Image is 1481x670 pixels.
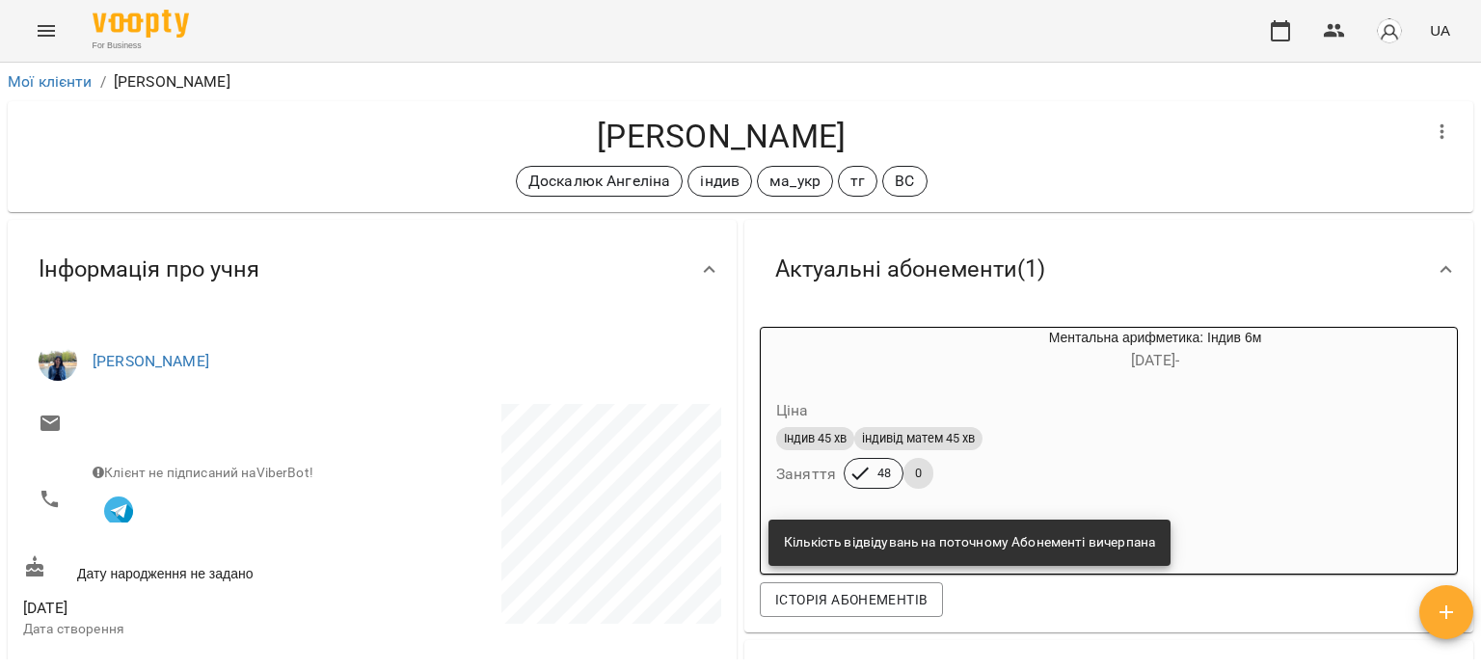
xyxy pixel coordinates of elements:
div: тг [838,166,877,197]
button: Історія абонементів [760,582,943,617]
p: Дата створення [23,620,368,639]
div: Актуальні абонементи(1) [744,220,1473,319]
p: [PERSON_NAME] [114,70,230,94]
span: 0 [903,465,933,482]
span: Інформація про учня [39,255,259,284]
img: Олійник Алла [39,342,77,381]
div: Дату народження не задано [19,551,372,587]
span: [DATE] - [1131,351,1179,369]
span: Історія абонементів [775,588,928,611]
img: Telegram [104,496,133,525]
button: Menu [23,8,69,54]
h6: Ціна [776,397,809,424]
div: Кількість відвідувань на поточному Абонементі вичерпана [784,525,1155,560]
div: індив [687,166,752,197]
a: Мої клієнти [8,72,93,91]
img: avatar_s.png [1376,17,1403,44]
button: UA [1422,13,1458,48]
p: індив [700,170,740,193]
span: Індив 45 хв [776,430,854,447]
h4: [PERSON_NAME] [23,117,1419,156]
div: Ментальна арифметика: Індив 6м [853,328,1457,374]
div: ВС [882,166,927,197]
li: / [100,70,106,94]
p: ма_укр [769,170,821,193]
div: Ментальна арифметика: Індив 6м [761,328,853,374]
div: Інформація про учня [8,220,737,319]
button: Клієнт підписаний на VooptyBot [93,482,145,534]
h6: Заняття [776,461,836,488]
span: [DATE] [23,597,368,620]
nav: breadcrumb [8,70,1473,94]
span: індивід матем 45 хв [854,430,983,447]
img: Voopty Logo [93,10,189,38]
button: Ментальна арифметика: Індив 6м[DATE]- ЦінаІндив 45 хвіндивід матем 45 хвЗаняття480 [761,328,1457,512]
span: Клієнт не підписаний на ViberBot! [93,465,313,480]
span: 48 [866,465,902,482]
span: For Business [93,40,189,52]
p: ВС [895,170,914,193]
div: ма_укр [757,166,833,197]
p: Доскалюк Ангеліна [528,170,671,193]
span: Актуальні абонементи ( 1 ) [775,255,1045,284]
span: UA [1430,20,1450,40]
p: тг [850,170,865,193]
div: Доскалюк Ангеліна [516,166,684,197]
a: [PERSON_NAME] [93,352,209,370]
